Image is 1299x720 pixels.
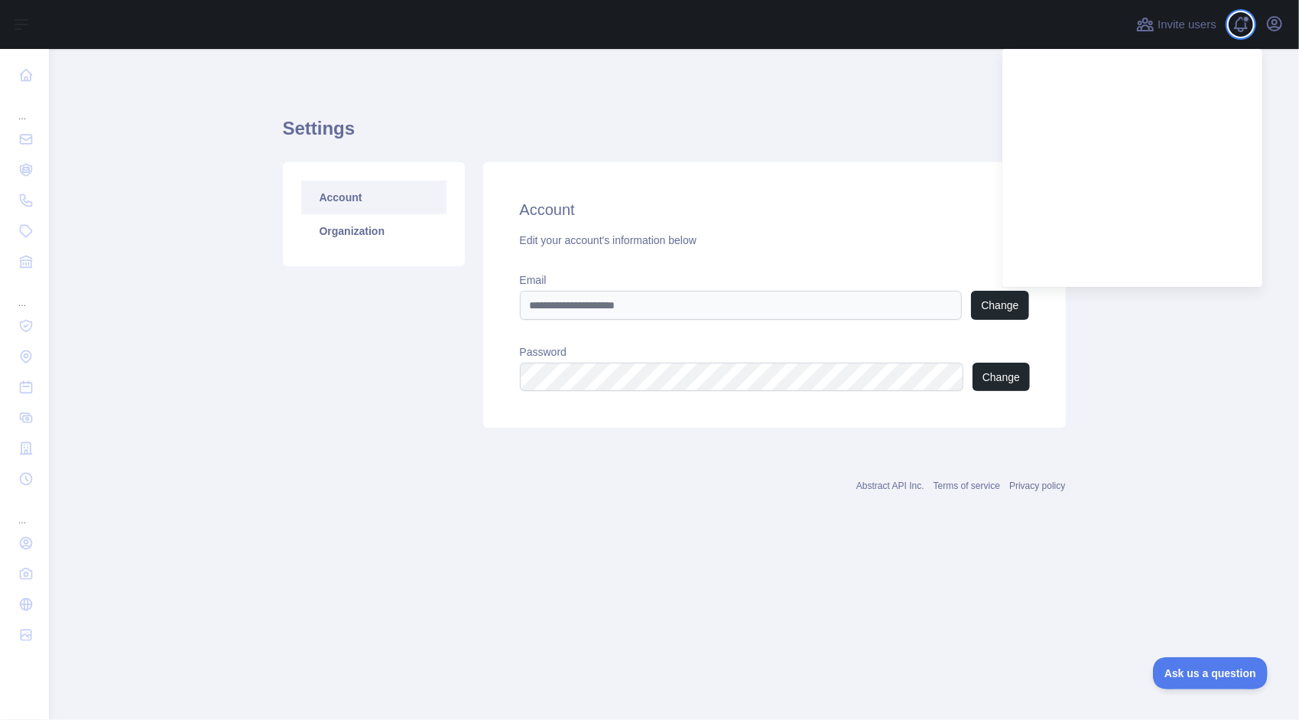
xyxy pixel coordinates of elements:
a: Privacy policy [1009,481,1065,491]
label: Email [520,272,1029,288]
span: Invite users [1158,16,1216,34]
div: ... [12,92,37,122]
div: ... [12,496,37,526]
div: Edit your account's information below [520,233,1029,248]
div: ... [12,279,37,309]
a: Abstract API Inc. [856,481,924,491]
button: Change [973,363,1030,391]
a: Account [301,181,447,214]
button: Invite users [1133,12,1219,37]
a: Terms of service [934,481,1000,491]
h1: Settings [283,116,1066,153]
a: Organization [301,214,447,248]
button: Change [971,291,1028,320]
h2: Account [520,199,1029,220]
iframe: Toggle Customer Support [1153,657,1268,689]
label: Password [520,344,1029,360]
